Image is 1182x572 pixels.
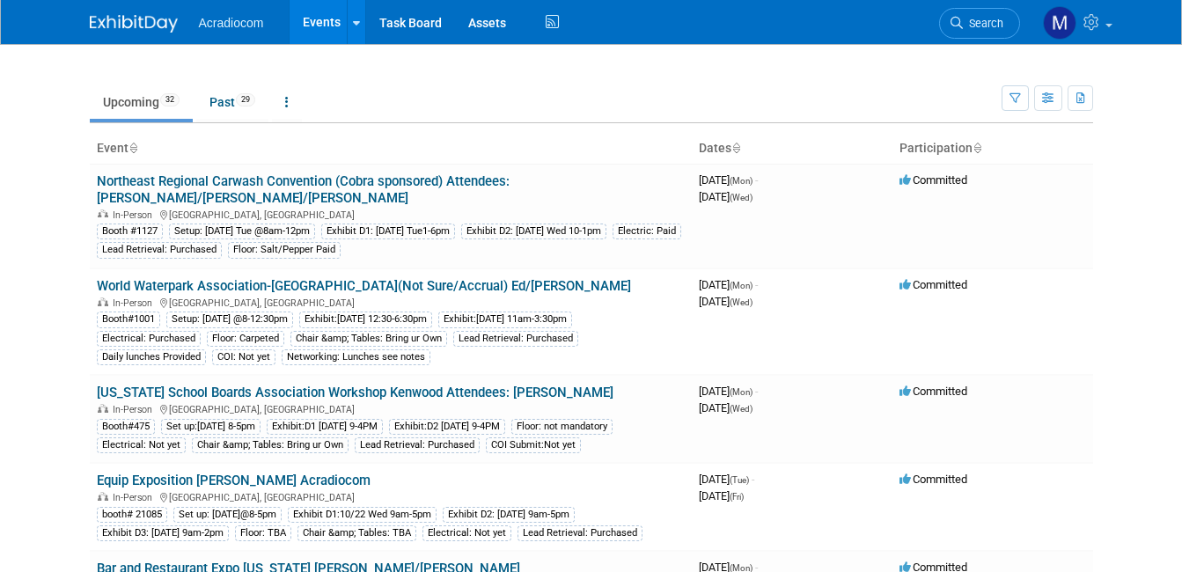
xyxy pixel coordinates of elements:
[1043,6,1076,40] img: Mike Pascuzzi
[899,385,967,398] span: Committed
[321,224,455,239] div: Exhibit D1: [DATE] Tue1-6pm
[113,209,158,221] span: In-Person
[267,419,383,435] div: Exhibit:D1 [DATE] 9-4PM
[730,176,753,186] span: (Mon)
[730,297,753,307] span: (Wed)
[355,437,480,453] div: Lead Retrieval: Purchased
[97,278,631,294] a: World Waterpark Association-[GEOGRAPHIC_DATA](Not Sure/Accrual) Ed/[PERSON_NAME]
[699,173,758,187] span: [DATE]
[97,331,201,347] div: Electrical: Purchased
[97,207,685,221] div: [GEOGRAPHIC_DATA], [GEOGRAPHIC_DATA]
[97,473,371,488] a: Equip Exposition [PERSON_NAME] Acradiocom
[228,242,341,258] div: Floor: Salt/Pepper Paid
[160,93,180,106] span: 32
[486,437,581,453] div: COI Submit:Not yet
[97,525,229,541] div: Exhibit D3: [DATE] 9am-2pm
[389,419,505,435] div: Exhibit:D2 [DATE] 9-4PM
[699,473,754,486] span: [DATE]
[422,525,511,541] div: Electrical: Not yet
[98,492,108,501] img: In-Person Event
[939,8,1020,39] a: Search
[199,16,264,30] span: Acradiocom
[98,209,108,218] img: In-Person Event
[97,312,160,327] div: Booth#1001
[730,404,753,414] span: (Wed)
[97,489,685,503] div: [GEOGRAPHIC_DATA], [GEOGRAPHIC_DATA]
[113,492,158,503] span: In-Person
[755,385,758,398] span: -
[97,349,206,365] div: Daily lunches Provided
[730,281,753,290] span: (Mon)
[731,141,740,155] a: Sort by Start Date
[90,15,178,33] img: ExhibitDay
[97,401,685,415] div: [GEOGRAPHIC_DATA], [GEOGRAPHIC_DATA]
[173,507,282,523] div: Set up: [DATE]@8-5pm
[97,507,167,523] div: booth# 21085
[97,295,685,309] div: [GEOGRAPHIC_DATA], [GEOGRAPHIC_DATA]
[98,297,108,306] img: In-Person Event
[299,312,432,327] div: Exhibit:[DATE] 12:30-6:30pm
[161,419,261,435] div: Set up:[DATE] 8-5pm
[169,224,315,239] div: Setup: [DATE] Tue @8am-12pm
[438,312,572,327] div: Exhibit:[DATE] 11am-3:30pm
[518,525,642,541] div: Lead Retrieval: Purchased
[166,312,293,327] div: Setup: [DATE] @8-12:30pm
[613,224,681,239] div: Electric: Paid
[97,437,186,453] div: Electrical: Not yet
[730,492,744,502] span: (Fri)
[113,404,158,415] span: In-Person
[899,473,967,486] span: Committed
[899,173,967,187] span: Committed
[511,419,613,435] div: Floor: not mandatory
[90,85,193,119] a: Upcoming32
[97,419,155,435] div: Booth#475
[90,134,692,164] th: Event
[97,242,222,258] div: Lead Retrieval: Purchased
[692,134,892,164] th: Dates
[755,278,758,291] span: -
[113,297,158,309] span: In-Person
[282,349,430,365] div: Networking: Lunches see notes
[755,173,758,187] span: -
[97,385,613,400] a: [US_STATE] School Boards Association Workshop Kenwood Attendees: [PERSON_NAME]
[235,525,291,541] div: Floor: TBA
[453,331,578,347] div: Lead Retrieval: Purchased
[892,134,1093,164] th: Participation
[98,404,108,413] img: In-Person Event
[192,437,349,453] div: Chair &amp; Tables: Bring ur Own
[207,331,284,347] div: Floor: Carpeted
[97,224,163,239] div: Booth #1127
[290,331,447,347] div: Chair &amp; Tables: Bring ur Own
[288,507,437,523] div: Exhibit D1:10/22 Wed 9am-5pm
[730,387,753,397] span: (Mon)
[699,190,753,203] span: [DATE]
[730,193,753,202] span: (Wed)
[899,278,967,291] span: Committed
[699,489,744,502] span: [DATE]
[699,401,753,414] span: [DATE]
[699,385,758,398] span: [DATE]
[461,224,606,239] div: Exhibit D2: [DATE] Wed 10-1pm
[699,278,758,291] span: [DATE]
[212,349,275,365] div: COI: Not yet
[297,525,416,541] div: Chair &amp; Tables: TBA
[196,85,268,119] a: Past29
[443,507,575,523] div: Exhibit D2: [DATE] 9am-5pm
[963,17,1003,30] span: Search
[699,295,753,308] span: [DATE]
[97,173,510,206] a: Northeast Regional Carwash Convention (Cobra sponsored) Attendees: [PERSON_NAME]/[PERSON_NAME]/[P...
[752,473,754,486] span: -
[236,93,255,106] span: 29
[128,141,137,155] a: Sort by Event Name
[730,475,749,485] span: (Tue)
[973,141,981,155] a: Sort by Participation Type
